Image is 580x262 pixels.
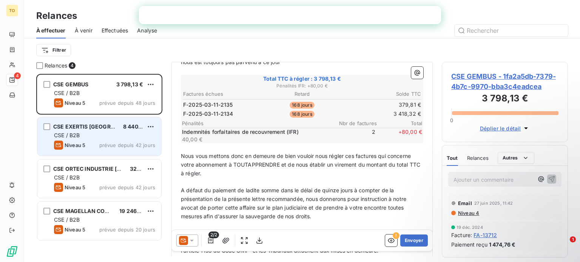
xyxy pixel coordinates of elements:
span: Malgré nos précédentes relances, la totalité du paiement de vos factures ci-dessous, ne nous est ... [181,50,406,65]
p: 40,00 € [182,136,329,143]
span: 1 474,76 € [489,241,516,248]
input: Rechercher [455,25,568,37]
td: 379,81 € [342,101,421,109]
span: 0 [450,117,453,123]
span: Nbr de factures [332,120,377,126]
span: Niveau 5 [65,142,85,148]
span: 168 jours [290,102,314,109]
button: Envoyer [400,234,428,247]
div: TO [6,5,18,17]
span: 168 jours [290,111,314,118]
span: Paiement reçu [451,241,487,248]
span: CSE / B2B [54,90,80,96]
span: Relances [45,62,67,69]
span: 4 [69,62,76,69]
span: CSE GEMBUS - 1fa2a5db-7379-4b7c-9970-bba3c4eadcea [451,71,558,92]
span: À venir [75,27,93,34]
span: prévue depuis 42 jours [99,142,155,148]
span: 327,74 € [130,165,152,172]
span: À effectuer [36,27,66,34]
button: Filtrer [36,44,71,56]
button: Déplier le détail [478,124,532,133]
span: CSE ORTEC INDUSTRIE [GEOGRAPHIC_DATA] [53,165,171,172]
span: Relances [467,155,489,161]
span: 19 246,49 € [119,208,151,214]
span: A défaut du paiement de ladite somme dans le délai de quinze jours à compter de la présentation d... [181,187,408,219]
h3: 3 798,13 € [451,92,558,107]
span: Nous vous mettons donc en demeure de bien vouloir nous régler ces factures qui concerne votre abo... [181,153,422,176]
span: 4 [14,72,21,79]
img: Logo LeanPay [6,245,18,257]
span: Total [377,120,422,126]
span: 3 798,13 € [116,81,143,87]
span: prévue depuis 20 jours [99,227,155,233]
span: Pénalités [182,120,332,126]
span: CSE MAGELLAN CONSULTING [53,208,132,214]
span: CSE GEMBUS [53,81,89,87]
span: Effectuées [102,27,128,34]
span: Niveau 5 [65,227,85,233]
span: Niveau 5 [65,184,85,190]
span: Tout [447,155,458,161]
span: CSE / B2B [54,174,80,181]
td: 3 418,32 € [342,110,421,118]
th: Solde TTC [342,90,421,98]
span: Analyse [137,27,157,34]
span: CSE / B2B [54,132,80,138]
iframe: Intercom live chat [554,236,572,254]
h3: Relances [36,9,77,23]
span: prévue depuis 48 jours [99,100,155,106]
span: CSE EXERTIS [GEOGRAPHIC_DATA] [53,123,145,130]
span: F-2025-03-11-2135 [183,101,233,109]
span: prévue depuis 42 jours [99,184,155,190]
span: 2 [330,128,375,143]
span: Pénalités IFR : + 80,00 € [182,83,422,89]
a: 4 [6,74,18,86]
span: Total TTC à régler : 3 798,13 € [182,75,422,83]
span: 2/2 [208,231,219,238]
span: 8 440,85 € [123,123,152,130]
button: Autres [498,152,534,164]
span: + 80,00 € [377,128,422,143]
span: Déplier le détail [480,124,521,132]
th: Retard [262,90,341,98]
iframe: Intercom live chat bannière [139,6,441,24]
th: Factures échues [183,90,262,98]
span: CSE / B2B [54,216,80,223]
p: Indemnités forfaitaires de recouvrement (IFR) [182,128,329,136]
span: 1 [570,236,576,242]
span: F-2025-03-11-2134 [183,110,233,118]
span: Niveau 5 [65,100,85,106]
div: grid [36,74,162,262]
iframe: Intercom notifications message [429,189,580,242]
